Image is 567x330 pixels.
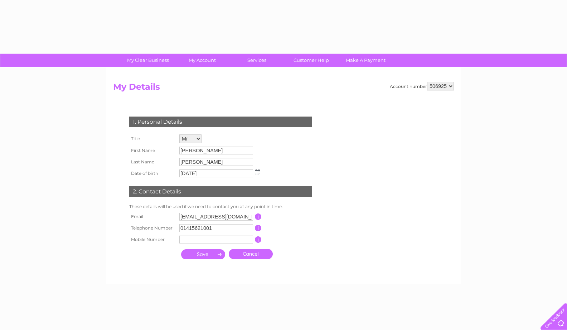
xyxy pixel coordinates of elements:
th: Last Name [127,156,178,168]
div: Account number [390,82,454,90]
input: Information [255,225,262,231]
th: Telephone Number [127,222,178,234]
a: My Clear Business [118,54,178,67]
div: 2. Contact Details [129,186,312,197]
th: Mobile Number [127,234,178,245]
input: Submit [181,249,225,259]
th: Title [127,133,178,145]
th: Email [127,211,178,222]
input: Information [255,236,262,243]
h2: My Details [113,82,454,95]
a: My Account [173,54,232,67]
div: 1. Personal Details [129,117,312,127]
a: Customer Help [282,54,341,67]
a: Cancel [229,249,273,259]
th: First Name [127,145,178,156]
td: These details will be used if we need to contact you at any point in time. [127,202,314,211]
input: Information [255,213,262,220]
a: Make A Payment [336,54,395,67]
a: Services [227,54,286,67]
th: Date of birth [127,168,178,179]
img: ... [255,169,260,175]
